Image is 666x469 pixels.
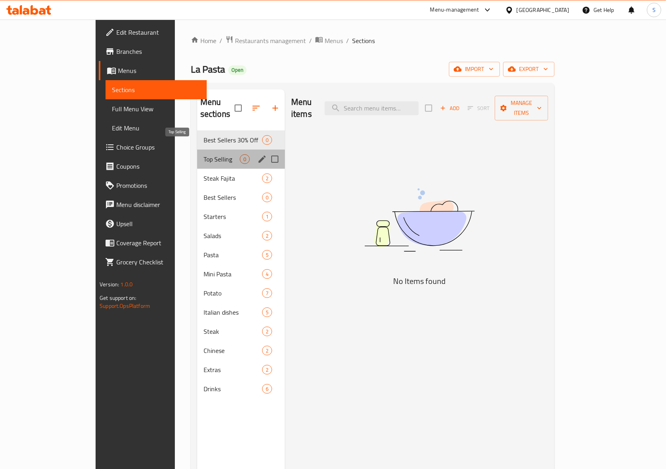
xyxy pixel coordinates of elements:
[230,100,247,116] span: Select all sections
[262,366,272,374] span: 2
[204,269,262,279] span: Mini Pasta
[204,288,262,298] span: Potato
[99,157,207,176] a: Coupons
[112,104,200,114] span: Full Menu View
[256,153,268,165] button: edit
[99,42,207,61] a: Branches
[262,213,272,221] span: 1
[266,99,285,118] button: Add section
[204,154,240,164] span: Top Selling
[262,232,272,240] span: 2
[455,64,494,74] span: import
[118,66,200,75] span: Menus
[262,194,272,201] span: 0
[204,327,262,336] span: Steak
[191,35,554,46] nav: breadcrumb
[352,36,375,45] span: Sections
[197,169,285,188] div: Steak Fajita2
[437,102,462,114] button: Add
[509,64,548,74] span: export
[99,252,207,272] a: Grocery Checklist
[106,118,207,138] a: Edit Menu
[517,6,569,14] div: [GEOGRAPHIC_DATA]
[200,96,235,120] h2: Menu sections
[262,384,272,394] div: items
[116,257,200,267] span: Grocery Checklist
[240,154,250,164] div: items
[197,284,285,303] div: Potato7
[197,379,285,398] div: Drinks6
[116,200,200,209] span: Menu disclaimer
[262,385,272,393] span: 6
[100,293,136,303] span: Get support on:
[225,35,306,46] a: Restaurants management
[204,307,262,317] div: Italian dishes
[262,347,272,355] span: 2
[191,60,225,78] span: La Pasta
[197,264,285,284] div: Mini Pasta4
[99,176,207,195] a: Promotions
[204,250,262,260] span: Pasta
[116,47,200,56] span: Branches
[262,173,272,183] div: items
[197,245,285,264] div: Pasta5
[197,150,285,169] div: Top Selling0edit
[99,195,207,214] a: Menu disclaimer
[197,130,285,150] div: Best Sellers 30% Off0
[204,384,262,394] span: Drinks
[262,328,272,335] span: 2
[204,212,262,221] span: Starters
[262,135,272,145] div: items
[247,99,266,118] span: Sort sections
[320,167,519,273] img: dish.svg
[116,142,200,152] span: Choice Groups
[309,36,312,45] li: /
[346,36,349,45] li: /
[262,212,272,221] div: items
[116,28,200,37] span: Edit Restaurant
[430,5,479,15] div: Menu-management
[204,346,262,355] span: Chinese
[204,173,262,183] span: Steak Fajita
[262,270,272,278] span: 4
[449,62,500,77] button: import
[495,96,548,120] button: Manage items
[262,288,272,298] div: items
[228,65,247,75] div: Open
[501,98,542,118] span: Manage items
[262,346,272,355] div: items
[99,138,207,157] a: Choice Groups
[99,61,207,80] a: Menus
[112,123,200,133] span: Edit Menu
[121,279,133,290] span: 1.0.0
[204,135,262,145] div: Best Sellers 30% Off
[99,233,207,252] a: Coverage Report
[262,365,272,374] div: items
[325,36,343,45] span: Menus
[106,80,207,99] a: Sections
[100,279,119,290] span: Version:
[204,231,262,240] span: Salads
[262,250,272,260] div: items
[439,104,460,113] span: Add
[204,365,262,374] span: Extras
[320,275,519,288] h5: No Items found
[116,238,200,248] span: Coverage Report
[197,226,285,245] div: Salads2
[262,290,272,297] span: 7
[197,127,285,402] nav: Menu sections
[262,251,272,259] span: 5
[197,303,285,322] div: Italian dishes5
[219,36,222,45] li: /
[503,62,554,77] button: export
[262,136,272,144] span: 0
[262,193,272,202] div: items
[235,36,306,45] span: Restaurants management
[437,102,462,114] span: Add item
